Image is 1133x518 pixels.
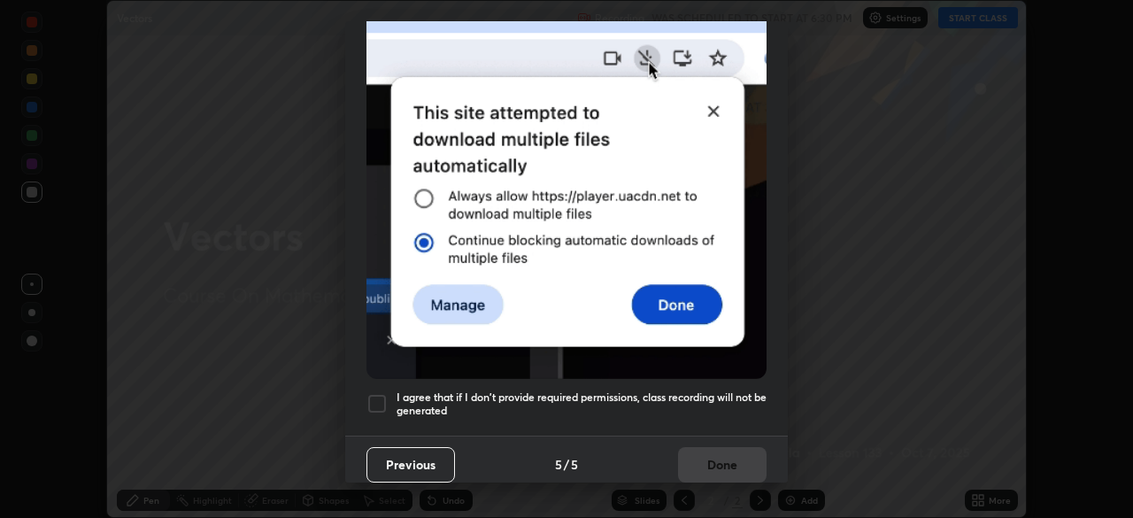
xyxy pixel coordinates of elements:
h4: / [564,455,569,474]
h4: 5 [555,455,562,474]
h4: 5 [571,455,578,474]
h5: I agree that if I don't provide required permissions, class recording will not be generated [397,390,767,418]
button: Previous [366,447,455,483]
